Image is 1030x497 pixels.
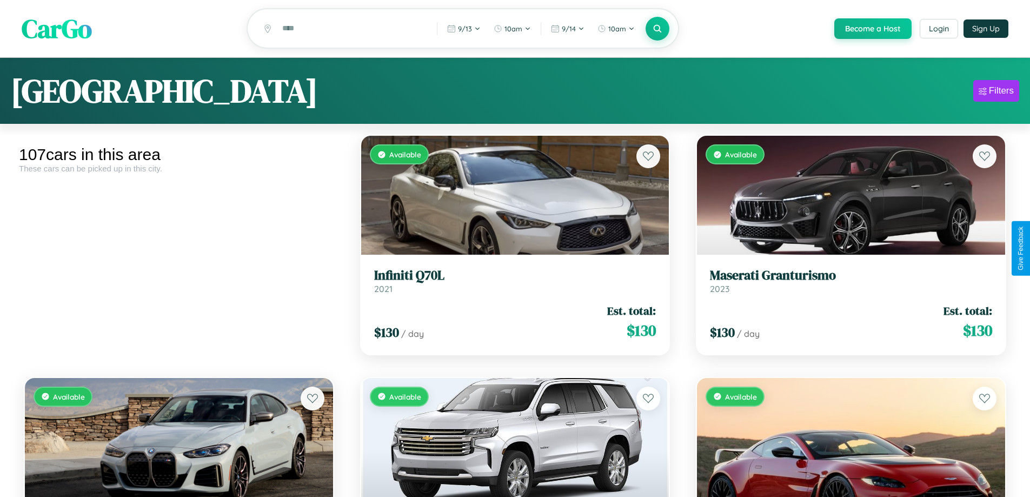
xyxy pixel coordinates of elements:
[389,392,421,401] span: Available
[458,24,472,33] span: 9 / 13
[11,69,318,113] h1: [GEOGRAPHIC_DATA]
[592,20,640,37] button: 10am
[374,268,656,283] h3: Infiniti Q70L
[834,18,912,39] button: Become a Host
[737,328,760,339] span: / day
[608,24,626,33] span: 10am
[488,20,536,37] button: 10am
[627,320,656,341] span: $ 130
[710,268,992,283] h3: Maserati Granturismo
[710,268,992,294] a: Maserati Granturismo2023
[389,150,421,159] span: Available
[710,283,729,294] span: 2023
[562,24,576,33] span: 9 / 14
[401,328,424,339] span: / day
[374,268,656,294] a: Infiniti Q70L2021
[607,303,656,319] span: Est. total:
[725,392,757,401] span: Available
[546,20,590,37] button: 9/14
[963,19,1008,38] button: Sign Up
[19,145,339,164] div: 107 cars in this area
[943,303,992,319] span: Est. total:
[725,150,757,159] span: Available
[22,11,92,47] span: CarGo
[710,323,735,341] span: $ 130
[963,320,992,341] span: $ 130
[374,323,399,341] span: $ 130
[989,85,1014,96] div: Filters
[504,24,522,33] span: 10am
[19,164,339,173] div: These cars can be picked up in this city.
[374,283,393,294] span: 2021
[920,19,958,38] button: Login
[973,80,1019,102] button: Filters
[1017,227,1025,270] div: Give Feedback
[53,392,85,401] span: Available
[442,20,486,37] button: 9/13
